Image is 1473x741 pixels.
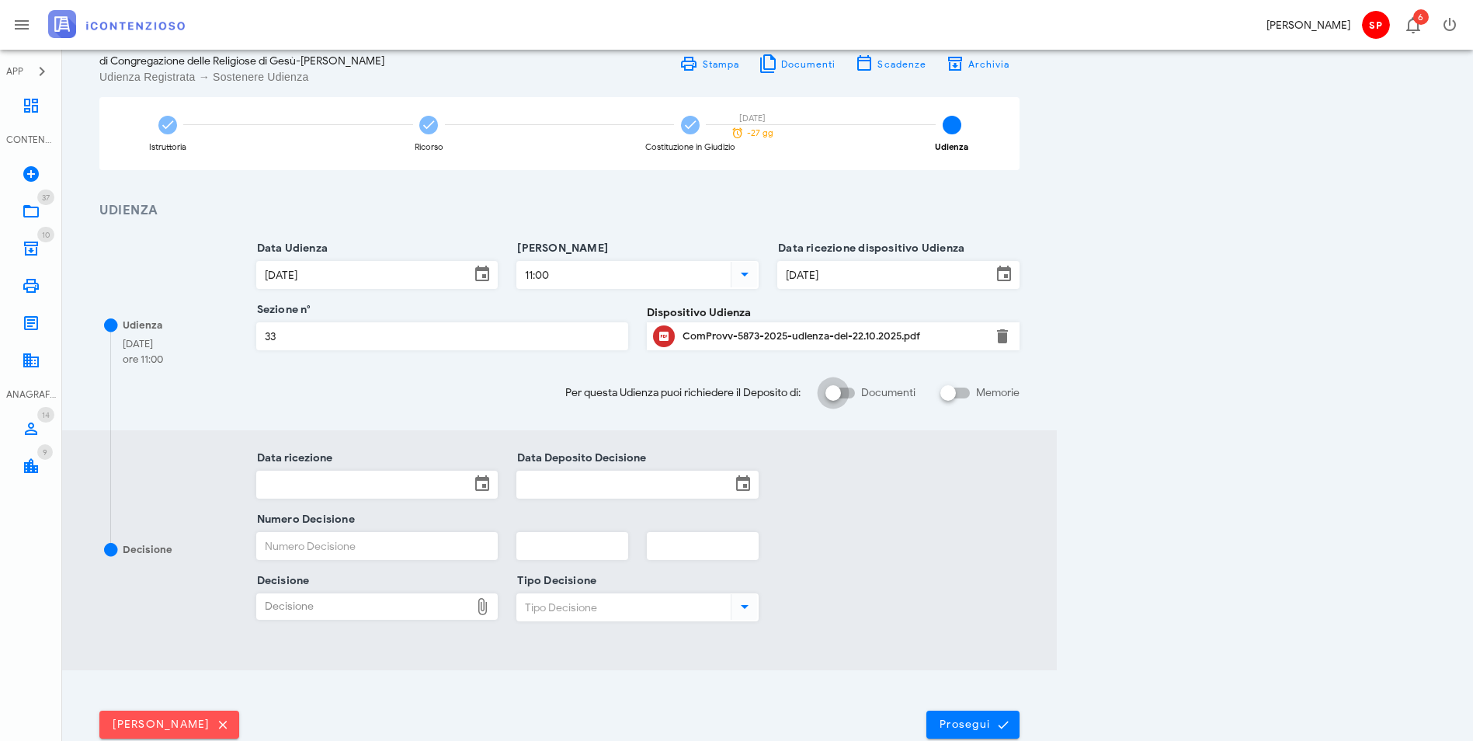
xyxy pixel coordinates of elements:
[968,58,1010,70] span: Archivia
[926,711,1020,739] button: Prosegui
[37,190,54,205] span: Distintivo
[1413,9,1429,25] span: Distintivo
[123,318,162,333] div: Udienza
[683,324,984,349] div: Clicca per aprire un'anteprima del file o scaricarlo
[257,594,471,619] div: Decisione
[670,53,749,75] a: Stampa
[747,129,773,137] span: -27 gg
[123,336,163,352] div: [DATE]
[415,143,443,151] div: Ricorso
[149,143,186,151] div: Istruttoria
[653,325,675,347] button: Clicca per aprire un'anteprima del file o scaricarlo
[42,410,50,420] span: 14
[257,533,498,559] input: Numero Decisione
[749,53,846,75] button: Documenti
[37,407,54,423] span: Distintivo
[517,594,728,621] input: Tipo Decisione
[252,241,328,256] label: Data Udienza
[846,53,936,75] button: Scadenze
[1362,11,1390,39] span: SP
[37,444,53,460] span: Distintivo
[42,230,50,240] span: 10
[37,227,54,242] span: Distintivo
[252,512,355,527] label: Numero Decisione
[1394,6,1431,43] button: Distintivo
[99,69,551,85] div: Udienza Registrata → Sostenere Udienza
[512,573,596,589] label: Tipo Decisione
[647,304,751,321] label: Dispositivo Udienza
[939,718,1007,732] span: Prosegui
[683,330,984,343] div: ComProvv-5873-2025-udienza-del-22.10.2025.pdf
[42,193,50,203] span: 37
[123,542,172,558] div: Decisione
[645,143,735,151] div: Costituzione in Giudizio
[99,711,239,739] button: [PERSON_NAME]
[99,53,551,69] div: di Congregazione delle Religiose di Gesù-[PERSON_NAME]
[1266,17,1350,33] div: [PERSON_NAME]
[252,302,311,318] label: Sezione n°
[877,58,926,70] span: Scadenze
[773,241,964,256] label: Data ricezione dispositivo Udienza
[123,352,163,367] div: ore 11:00
[936,53,1020,75] button: Archivia
[935,143,968,151] div: Udienza
[6,388,56,402] div: ANAGRAFICA
[48,10,185,38] img: logo-text-2x.png
[43,447,47,457] span: 9
[976,385,1020,401] label: Memorie
[565,384,801,401] span: Per questa Udienza puoi richiedere il Deposito di:
[112,718,227,732] span: [PERSON_NAME]
[725,114,780,123] div: [DATE]
[257,323,628,350] input: Sezione n°
[943,116,961,134] span: 4
[861,385,915,401] label: Documenti
[1357,6,1394,43] button: SP
[780,58,836,70] span: Documenti
[6,133,56,147] div: CONTENZIOSO
[517,262,728,288] input: Ora Udienza
[99,201,1020,221] h3: Udienza
[252,573,310,589] label: Decisione
[512,241,608,256] label: [PERSON_NAME]
[993,327,1012,346] button: Elimina
[701,58,739,70] span: Stampa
